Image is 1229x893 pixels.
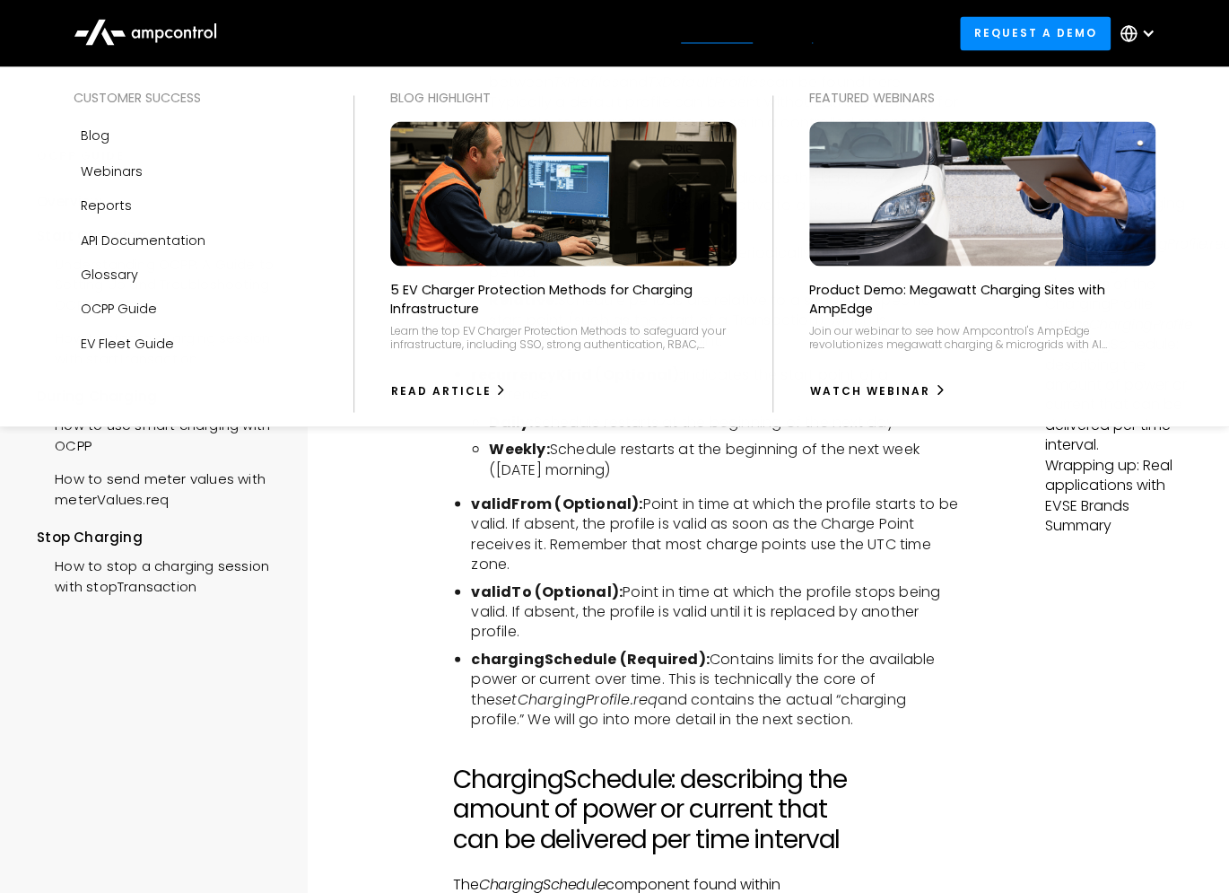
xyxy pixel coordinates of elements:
div: Webinars [81,161,143,180]
a: EV Fleet Guide [74,326,317,360]
div: Join our webinar to see how Ampcontrol's AmpEdge revolutionizes megawatt charging & microgrids wi... [809,323,1155,351]
li: Schedule restarts at the beginning of the next week ([DATE] morning) [489,439,960,479]
p: Product Demo: Megawatt Charging Sites with AmpEdge [809,280,1155,316]
p: Summary [1045,515,1192,535]
div: OCPP Guide [81,298,157,318]
b: Daily: [489,411,533,432]
div: Customers [544,23,631,43]
div: Blog Highlight [390,88,737,108]
div: Solutions [425,23,494,43]
b: Weekly: [489,438,549,459]
a: Request a demo [960,16,1111,49]
div: Company [812,23,890,43]
div: Featured webinars [809,88,1155,108]
a: Read Article [390,376,508,405]
a: How to use smart charging with OCPP [37,406,283,460]
div: Reports [81,195,132,214]
a: OCPP Guide [74,291,317,325]
p: Wrapping up: Real applications with EVSE Brands [1045,455,1192,515]
li: Point in time at which the profile stops being valid. If absent, the profile is valid until it is... [471,582,960,642]
div: Resources [681,23,763,43]
a: How to send meter values with meterValues.req [37,460,283,513]
li: Contains limits for the available power or current over time. This is technically the core of the... [471,649,960,730]
p: ‍ [453,743,960,763]
div: watch webinar [810,382,930,398]
div: Products [305,23,375,43]
li: Point in time at which the profile starts to be valid. If absent, the profile is valid as soon as... [471,494,960,574]
a: API Documentation [74,223,317,257]
a: Reports [74,188,317,222]
b: validTo (Optional): [471,581,623,601]
a: How to stop a charging session with stopTransaction [37,547,283,600]
b: validFrom (Optional): [471,493,642,513]
a: Webinars [74,153,317,188]
p: 5 EV Charger Protection Methods for Charging Infrastructure [390,280,737,316]
h2: ChargingSchedule: describing the amount of power or current that can be delivered per time interval [453,764,960,854]
div: Customer success [74,88,317,108]
div: Stop Charging [37,527,283,547]
div: Read Article [391,382,492,398]
a: Glossary [74,257,317,291]
div: EV Fleet Guide [81,333,174,353]
a: Blog [74,118,317,153]
div: Glossary [81,264,138,284]
div: Learn the top EV Charger Protection Methods to safeguard your infrastructure, including SSO, stro... [390,323,737,351]
b: chargingSchedule (Required): [471,648,710,669]
a: watch webinar [809,376,946,405]
i: setChargingProfile.req [495,688,658,709]
div: API Documentation [81,230,205,250]
div: Blog [81,126,109,145]
p: ‍ [453,854,960,874]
